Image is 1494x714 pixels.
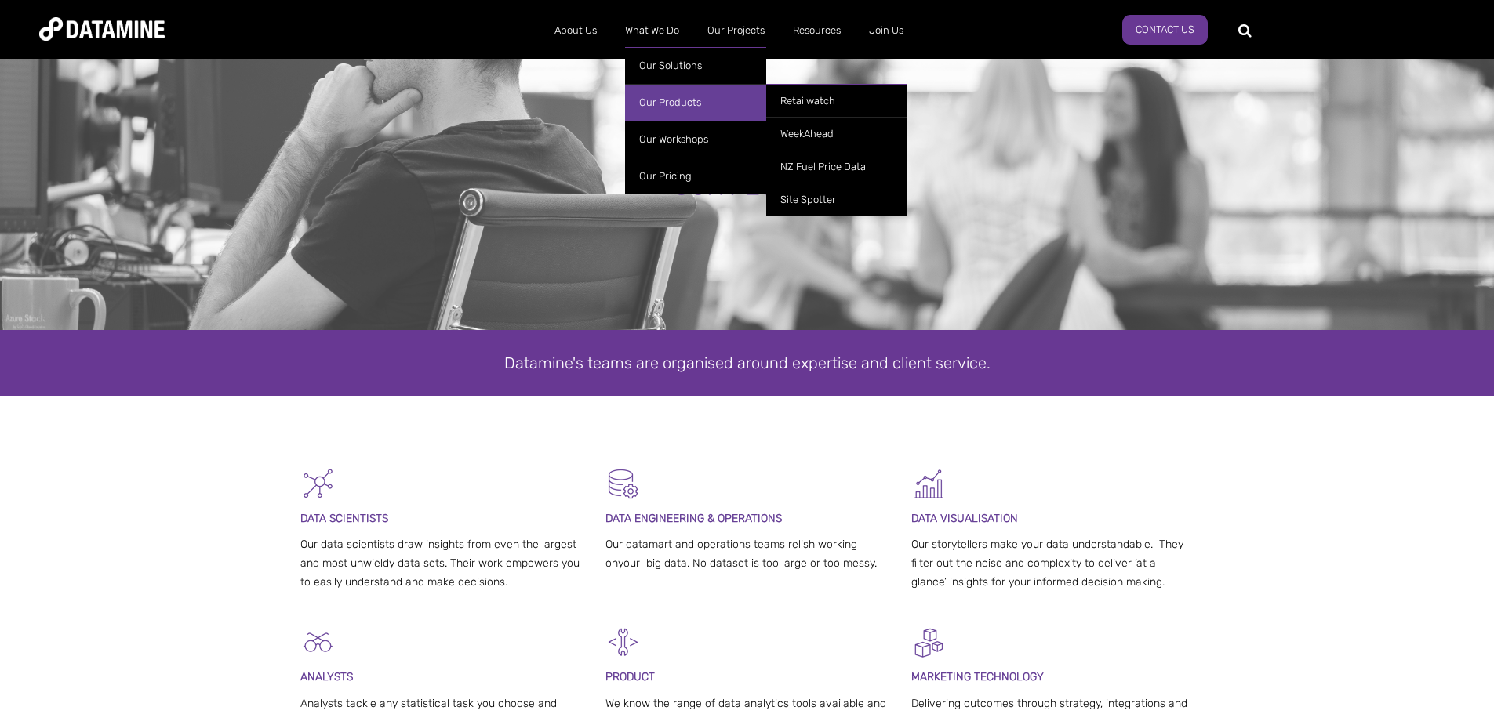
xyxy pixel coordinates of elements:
[605,512,782,525] span: DATA ENGINEERING & OPERATIONS
[911,535,1194,591] p: Our storytellers make your data understandable. They filter out the noise and complexity to deliv...
[766,117,907,150] a: WeekAhead
[540,10,611,51] a: About Us
[605,535,889,573] p: Our datamart and operations teams relish working onyour big data. No dataset is too large or too ...
[1122,15,1208,45] a: Contact Us
[300,535,583,591] p: Our data scientists draw insights from even the largest and most unwieldy data sets. Their work e...
[625,47,766,84] a: Our Solutions
[911,512,1018,525] span: DATA VISUALISATION
[766,183,907,216] a: Site Spotter
[300,466,336,502] img: Graph - Network
[605,670,655,683] span: PRODUCT
[766,84,907,117] a: Retailwatch
[300,512,388,525] span: DATA SCIENTISTS
[911,670,1044,683] span: MARKETING TECHNOLOGY
[605,625,641,660] img: Development
[693,10,779,51] a: Our Projects
[169,172,1325,201] div: OUR PEOPLE
[766,150,907,183] a: NZ Fuel Price Data
[39,17,165,41] img: Datamine
[911,625,947,660] img: Digital Activation
[300,625,336,660] img: Analysts
[625,158,766,194] a: Our Pricing
[605,466,641,502] img: Datamart
[855,10,918,51] a: Join Us
[300,670,353,683] span: ANALYSTS
[504,353,991,372] span: Datamine's teams are organised around expertise and client service.
[625,121,766,158] a: Our Workshops
[625,84,766,121] a: Our Products
[779,10,855,51] a: Resources
[611,10,693,51] a: What We Do
[911,466,947,502] img: Graph 5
